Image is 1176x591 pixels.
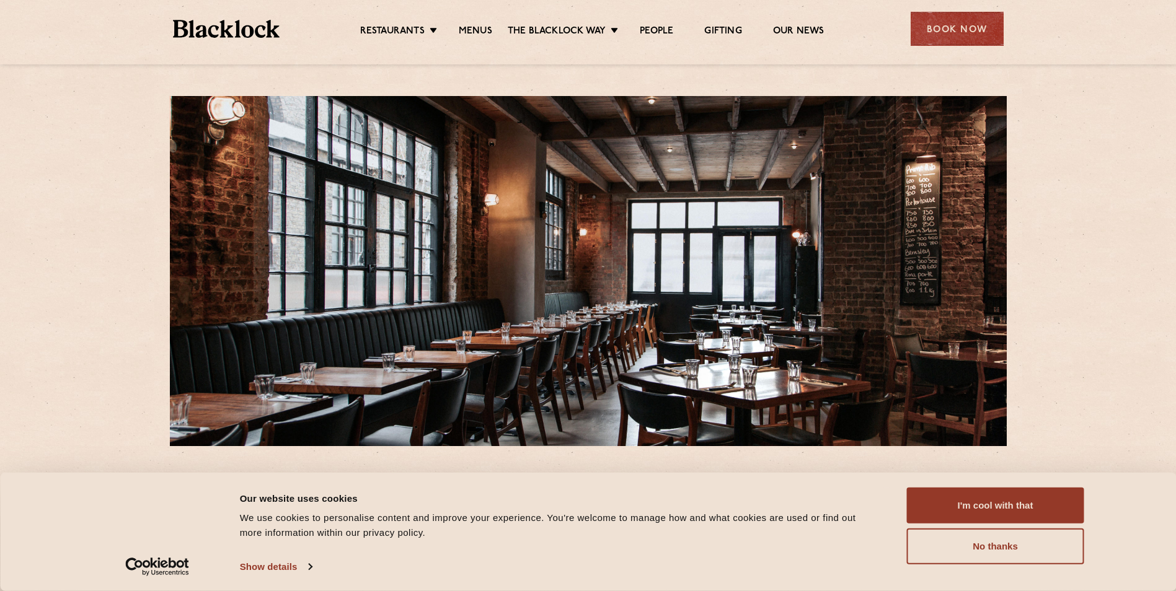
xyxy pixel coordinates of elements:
[240,510,879,540] div: We use cookies to personalise content and improve your experience. You're welcome to manage how a...
[459,25,492,39] a: Menus
[911,12,1004,46] div: Book Now
[640,25,673,39] a: People
[907,488,1084,523] button: I'm cool with that
[508,25,606,39] a: The Blacklock Way
[173,20,280,38] img: BL_Textured_Logo-footer-cropped.svg
[704,25,741,39] a: Gifting
[773,25,825,39] a: Our News
[360,25,425,39] a: Restaurants
[240,491,879,506] div: Our website uses cookies
[907,528,1084,564] button: No thanks
[103,558,211,576] a: Usercentrics Cookiebot - opens in a new window
[240,558,312,576] a: Show details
